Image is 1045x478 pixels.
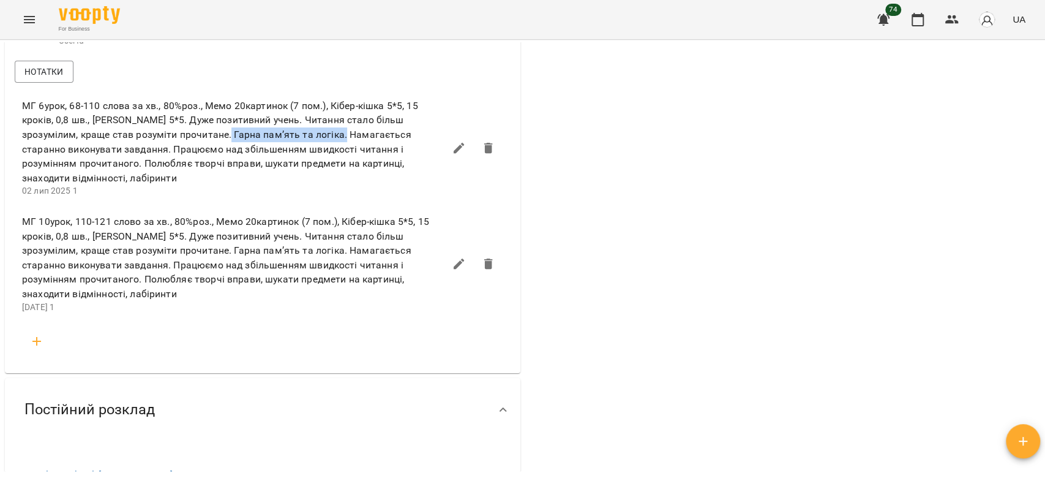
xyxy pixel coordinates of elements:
[5,378,520,441] div: Постійний розклад
[22,302,54,312] span: [DATE] 1
[22,214,444,301] span: МГ 10урок, 110-121 слово за хв., 80%роз., Мемо 20картинок (7 пом.), Кібер-кішка 5*5, 15 кроків, 0...
[59,6,120,24] img: Voopty Logo
[15,61,73,83] button: Нотатки
[24,400,155,419] span: Постійний розклад
[1013,13,1025,26] span: UA
[24,64,64,79] span: Нотатки
[978,11,995,28] img: avatar_s.png
[885,4,901,16] span: 74
[22,186,78,195] span: 02 лип 2025 1
[59,25,120,33] span: For Business
[22,99,444,185] span: МГ 6урок, 68-110 слова за хв., 80%роз., Мемо 20картинок (7 пом.), Кібер-кішка 5*5, 15 кроків, 0,8...
[15,5,44,34] button: Menu
[1008,8,1030,31] button: UA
